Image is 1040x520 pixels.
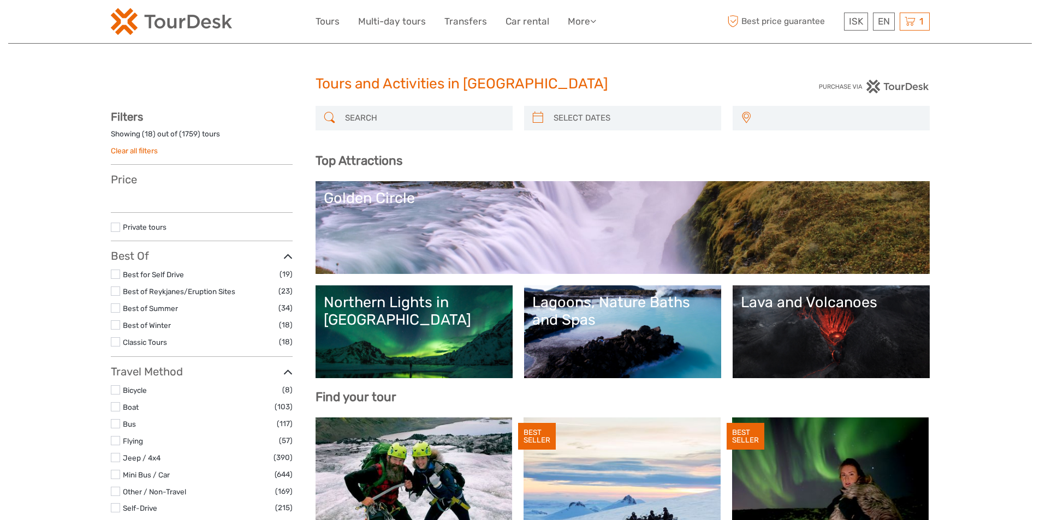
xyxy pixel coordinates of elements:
label: 18 [145,129,153,139]
a: Classic Tours [123,338,167,346]
div: Northern Lights in [GEOGRAPHIC_DATA] [324,294,504,329]
span: (18) [279,319,293,331]
div: BEST SELLER [727,423,764,450]
span: (23) [278,285,293,297]
div: BEST SELLER [518,423,556,450]
a: Lagoons, Nature Baths and Spas [532,294,713,370]
span: 1 [918,16,925,27]
div: Lava and Volcanoes [741,294,922,311]
a: More [568,14,596,29]
span: (644) [275,468,293,481]
span: ISK [849,16,863,27]
a: Lava and Volcanoes [741,294,922,370]
a: Self-Drive [123,504,157,512]
span: (390) [274,451,293,464]
input: SEARCH [341,109,507,128]
a: Northern Lights in [GEOGRAPHIC_DATA] [324,294,504,370]
h3: Best Of [111,249,293,262]
div: Golden Circle [324,189,922,207]
label: 1759 [182,129,198,139]
span: (18) [279,336,293,348]
input: SELECT DATES [549,109,716,128]
a: Private tours [123,223,167,231]
span: (57) [279,434,293,447]
a: Best of Reykjanes/Eruption Sites [123,287,235,296]
strong: Filters [111,110,143,123]
b: Find your tour [316,390,396,404]
a: Mini Bus / Car [123,470,170,479]
img: PurchaseViaTourDesk.png [818,80,929,93]
span: (169) [275,485,293,498]
span: Best price guarantee [725,13,841,31]
span: (103) [275,401,293,413]
div: EN [873,13,895,31]
a: Best of Winter [123,321,171,330]
a: Tours [316,14,340,29]
a: Best for Self Drive [123,270,184,279]
span: (8) [282,384,293,396]
a: Multi-day tours [358,14,426,29]
a: Boat [123,403,139,411]
span: (117) [277,417,293,430]
a: Clear all filters [111,146,158,155]
a: Best of Summer [123,304,178,313]
div: Showing ( ) out of ( ) tours [111,129,293,146]
span: (19) [280,268,293,280]
h3: Price [111,173,293,186]
div: Lagoons, Nature Baths and Spas [532,294,713,329]
h3: Travel Method [111,365,293,378]
h1: Tours and Activities in [GEOGRAPHIC_DATA] [316,75,725,93]
a: Bicycle [123,386,147,395]
a: Flying [123,437,143,445]
b: Top Attractions [316,153,402,168]
a: Other / Non-Travel [123,487,186,496]
img: 120-15d4194f-c635-41b9-a512-a3cb382bfb57_logo_small.png [111,8,232,35]
a: Car rental [506,14,549,29]
a: Golden Circle [324,189,922,266]
a: Transfers [444,14,487,29]
span: (34) [278,302,293,314]
span: (215) [275,501,293,514]
a: Jeep / 4x4 [123,453,161,462]
a: Bus [123,420,136,428]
